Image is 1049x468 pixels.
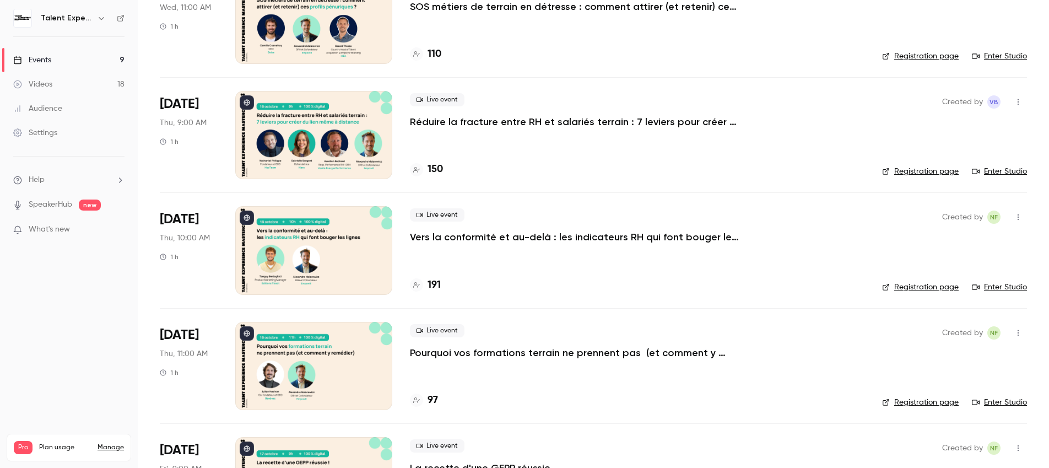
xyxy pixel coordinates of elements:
a: Enter Studio [972,397,1027,408]
a: 191 [410,278,441,293]
span: What's new [29,224,70,235]
a: Registration page [882,51,959,62]
span: Thu, 9:00 AM [160,117,207,128]
a: Registration page [882,166,959,177]
span: NF [990,326,998,340]
a: 110 [410,47,441,62]
span: Created by [942,326,983,340]
span: Help [29,174,45,186]
div: 1 h [160,137,179,146]
span: [DATE] [160,326,199,344]
a: Enter Studio [972,282,1027,293]
span: Thu, 11:00 AM [160,348,208,359]
div: Oct 16 Thu, 11:00 AM (Europe/Paris) [160,322,218,410]
span: Noémie Forcella [987,442,1001,455]
span: [DATE] [160,211,199,228]
h4: 110 [428,47,441,62]
span: Live event [410,324,464,337]
span: Noémie Forcella [987,326,1001,340]
div: Audience [13,103,62,114]
span: new [79,200,101,211]
div: Oct 16 Thu, 9:00 AM (Europe/Paris) [160,91,218,179]
span: Plan usage [39,443,91,452]
span: Live event [410,93,464,106]
a: Enter Studio [972,166,1027,177]
h4: 97 [428,393,438,408]
span: Noémie Forcella [987,211,1001,224]
div: Settings [13,127,57,138]
span: Live event [410,208,464,222]
div: 1 h [160,252,179,261]
h4: 150 [428,162,443,177]
span: NF [990,442,998,455]
span: Thu, 10:00 AM [160,233,210,244]
h6: Talent Experience Masterclass [41,13,93,24]
img: Talent Experience Masterclass [14,9,31,27]
a: SpeakerHub [29,199,72,211]
div: 1 h [160,22,179,31]
a: Manage [98,443,124,452]
span: Created by [942,211,983,224]
a: Pourquoi vos formations terrain ne prennent pas (et comment y remédier) [410,346,740,359]
a: 150 [410,162,443,177]
span: Pro [14,441,33,454]
span: Wed, 11:00 AM [160,2,211,13]
div: Videos [13,79,52,90]
span: Victoire Baba [987,95,1001,109]
a: Réduire la fracture entre RH et salariés terrain : 7 leviers pour créer du lien même à distance [410,115,740,128]
a: Registration page [882,282,959,293]
span: VB [989,95,998,109]
a: 97 [410,393,438,408]
div: Oct 16 Thu, 10:00 AM (Europe/Paris) [160,206,218,294]
span: [DATE] [160,442,199,459]
a: Registration page [882,397,959,408]
span: NF [990,211,998,224]
a: Vers la conformité et au-delà : les indicateurs RH qui font bouger les lignes [410,230,740,244]
div: 1 h [160,368,179,377]
h4: 191 [428,278,441,293]
span: Created by [942,95,983,109]
div: Events [13,55,51,66]
iframe: Noticeable Trigger [111,225,125,235]
a: Enter Studio [972,51,1027,62]
span: [DATE] [160,95,199,113]
li: help-dropdown-opener [13,174,125,186]
span: Created by [942,442,983,455]
span: Live event [410,439,464,453]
